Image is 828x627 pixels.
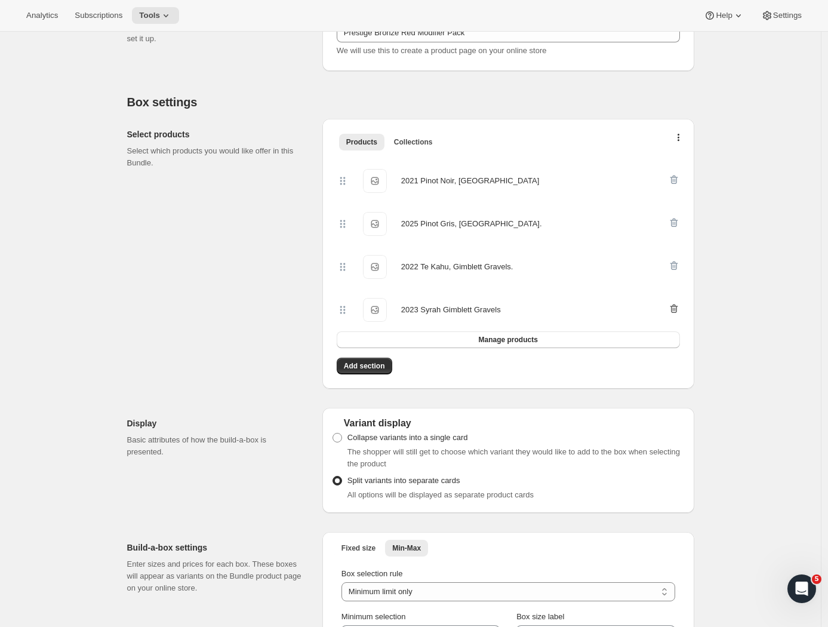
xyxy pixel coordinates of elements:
h2: Display [127,417,303,429]
span: Box selection rule [341,569,403,578]
p: Select which products you would like offer in this Bundle. [127,145,303,169]
span: We will use this to create a product page on your online store [337,46,547,55]
span: Subscriptions [75,11,122,20]
p: Enter sizes and prices for each box. These boxes will appear as variants on the Bundle product pa... [127,558,303,594]
span: Collapse variants into a single card [347,433,468,442]
span: Settings [773,11,802,20]
button: Add section [337,358,392,374]
button: Help [697,7,751,24]
div: 2025 Pinot Gris, [GEOGRAPHIC_DATA]. [401,218,542,230]
span: Box size label [516,612,564,621]
div: 2021 Pinot Noir, [GEOGRAPHIC_DATA] [401,175,539,187]
button: Manage products [337,331,680,348]
iframe: Intercom live chat [787,574,816,603]
span: Analytics [26,11,58,20]
span: Tools [139,11,160,20]
span: 5 [812,574,821,584]
input: ie. Smoothie box [337,23,680,42]
h2: Box settings [127,95,694,109]
div: 2023 Syrah Gimblett Gravels [401,304,501,316]
span: Min-Max [392,543,421,553]
button: Tools [132,7,179,24]
span: All options will be displayed as separate product cards [347,490,534,499]
span: Split variants into separate cards [347,476,460,485]
span: Help [716,11,732,20]
button: Settings [754,7,809,24]
h2: Select products [127,128,303,140]
p: Name your bundle and choose how you want to set it up. [127,21,303,45]
div: 2022 Te Kahu, Gimblett Gravels. [401,261,513,273]
h2: Build-a-box settings [127,542,303,554]
span: Add section [344,361,385,371]
span: Collections [394,137,433,147]
span: Minimum selection [341,612,406,621]
span: Fixed size [341,543,375,553]
p: Basic attributes of how the build-a-box is presented. [127,434,303,458]
span: Manage products [478,335,537,345]
span: Products [346,137,377,147]
button: Analytics [19,7,65,24]
div: Variant display [332,417,685,429]
span: The shopper will still get to choose which variant they would like to add to the box when selecti... [347,447,680,468]
button: Subscriptions [67,7,130,24]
